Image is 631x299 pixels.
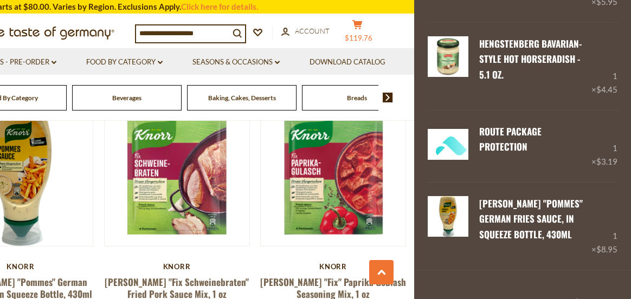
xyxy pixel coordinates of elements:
[596,84,617,94] span: $4.45
[86,56,163,68] a: Food By Category
[591,196,617,256] div: 1 ×
[347,94,367,102] a: Breads
[428,196,468,237] img: Knorr "Pommes" German Fries Sauce, in Squeeze Bottle, 430ml
[295,27,330,35] span: Account
[112,94,141,102] a: Beverages
[591,36,617,96] div: 1 ×
[345,34,372,42] span: $119.76
[281,25,330,37] a: Account
[596,157,617,166] span: $3.19
[479,197,583,241] a: [PERSON_NAME] "Pommes" German Fries Sauce, in Squeeze Bottle, 430ml
[181,2,258,11] a: Click here for details.
[310,56,385,68] a: Download Catalog
[208,94,276,102] a: Baking, Cakes, Desserts
[428,124,468,165] img: Green Package Protection
[192,56,280,68] a: Seasons & Occasions
[105,101,249,246] img: Knorr "Fix Schweinebraten" Fried Pork Sauce Mix, 1 oz
[341,19,374,47] button: $119.76
[428,196,468,256] a: Knorr "Pommes" German Fries Sauce, in Squeeze Bottle, 430ml
[479,125,542,153] a: Route Package Protection
[479,37,582,81] a: Hengstenberg Bavarian-style Hot Horseradish - 5.1 oz.
[596,244,617,254] span: $8.95
[383,93,393,102] img: next arrow
[591,124,617,168] div: 1 ×
[261,101,405,246] img: Knorr "Fix" Paprika Goulash Seasoning Mix, 1 oz
[428,36,468,96] a: Hengstenberg Bavarian-style Hot Horseradish
[260,262,406,271] div: Knorr
[104,262,250,271] div: Knorr
[428,36,468,77] img: Hengstenberg Bavarian-style Hot Horseradish
[428,124,468,168] a: Green Package Protection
